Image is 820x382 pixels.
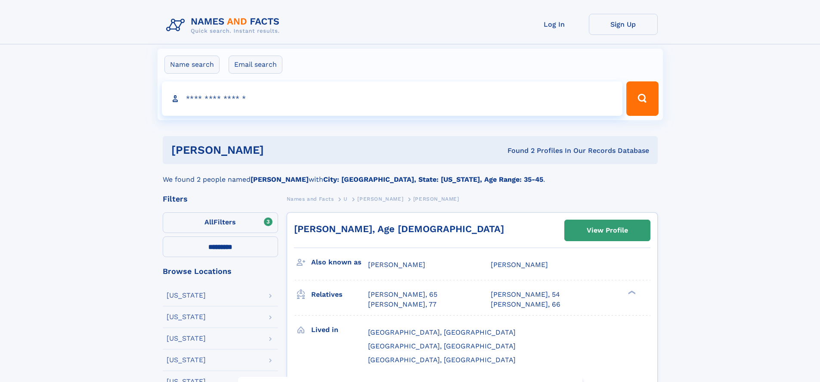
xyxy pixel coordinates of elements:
label: Email search [229,56,282,74]
b: [PERSON_NAME] [251,175,309,183]
span: [PERSON_NAME] [368,261,425,269]
div: ❯ [626,290,636,295]
div: [US_STATE] [167,292,206,299]
div: [US_STATE] [167,314,206,320]
h3: Relatives [311,287,368,302]
span: [GEOGRAPHIC_DATA], [GEOGRAPHIC_DATA] [368,328,516,336]
div: Browse Locations [163,267,278,275]
a: Names and Facts [287,193,334,204]
a: Sign Up [589,14,658,35]
h3: Lived in [311,323,368,337]
span: All [204,218,214,226]
div: Found 2 Profiles In Our Records Database [386,146,649,155]
span: [PERSON_NAME] [357,196,403,202]
span: [GEOGRAPHIC_DATA], [GEOGRAPHIC_DATA] [368,342,516,350]
a: [PERSON_NAME], 77 [368,300,436,309]
div: [US_STATE] [167,357,206,363]
span: [PERSON_NAME] [491,261,548,269]
div: [US_STATE] [167,335,206,342]
img: Logo Names and Facts [163,14,287,37]
input: search input [162,81,623,116]
a: [PERSON_NAME], Age [DEMOGRAPHIC_DATA] [294,224,504,234]
span: U [343,196,348,202]
span: [PERSON_NAME] [413,196,459,202]
a: Log In [520,14,589,35]
label: Filters [163,212,278,233]
a: [PERSON_NAME], 54 [491,290,560,299]
span: [GEOGRAPHIC_DATA], [GEOGRAPHIC_DATA] [368,356,516,364]
button: Search Button [626,81,658,116]
a: [PERSON_NAME], 66 [491,300,560,309]
div: We found 2 people named with . [163,164,658,185]
h1: [PERSON_NAME] [171,145,386,155]
div: View Profile [587,221,628,240]
div: Filters [163,195,278,203]
label: Name search [164,56,220,74]
a: [PERSON_NAME] [357,193,403,204]
a: [PERSON_NAME], 65 [368,290,437,299]
a: U [343,193,348,204]
a: View Profile [565,220,650,241]
b: City: [GEOGRAPHIC_DATA], State: [US_STATE], Age Range: 35-45 [323,175,543,183]
h3: Also known as [311,255,368,270]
